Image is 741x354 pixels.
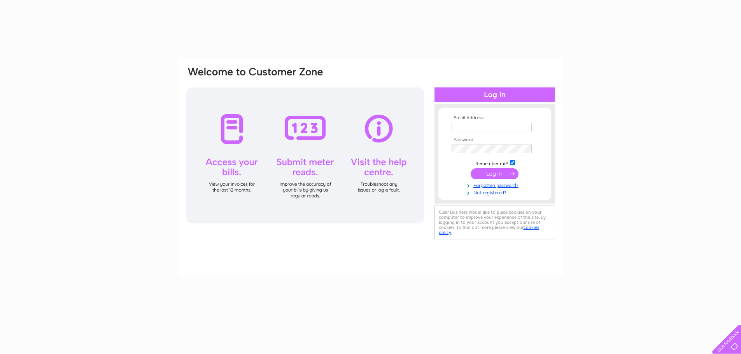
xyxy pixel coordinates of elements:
input: Submit [471,168,519,179]
td: Remember me? [450,159,540,167]
div: Clear Business would like to place cookies on your computer to improve your experience of the sit... [434,206,555,239]
a: cookies policy [439,225,539,235]
a: Not registered? [452,188,540,196]
a: Forgotten password? [452,181,540,188]
th: Email Address: [450,115,540,121]
th: Password: [450,137,540,143]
